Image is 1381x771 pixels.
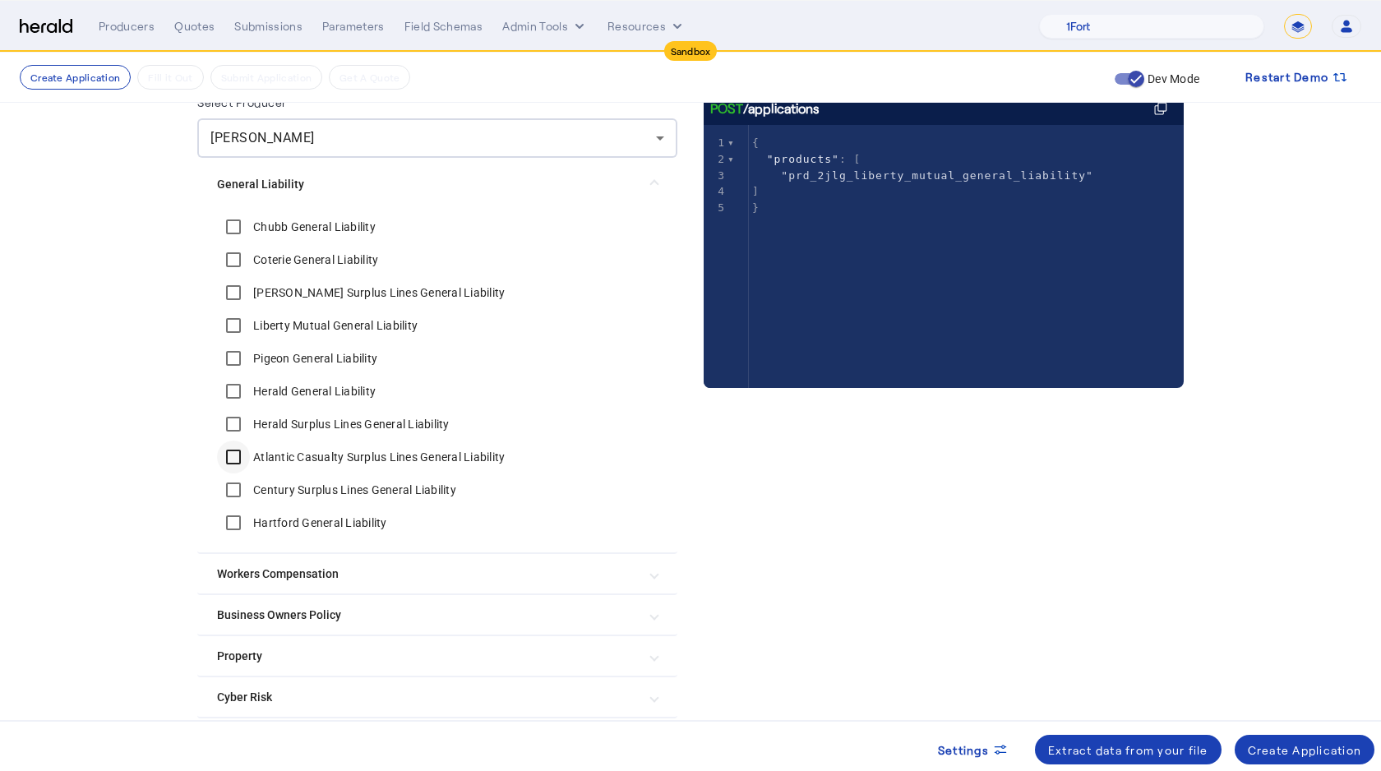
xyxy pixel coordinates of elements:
label: Dev Mode [1144,71,1199,87]
div: 4 [704,183,727,200]
herald-code-block: /applications [704,92,1184,355]
div: 1 [704,135,727,151]
mat-panel-title: Business Owners Policy [217,607,638,624]
label: Herald General Liability [250,383,376,399]
button: Restart Demo [1232,62,1361,92]
mat-expansion-panel-header: Workers Compensation [197,554,677,593]
span: { [752,136,760,149]
mat-panel-title: Cyber Risk [217,689,638,706]
label: Atlantic Casualty Surplus Lines General Liability [250,449,505,465]
label: Coterie General Liability [250,252,378,268]
button: Create Application [20,65,131,90]
button: internal dropdown menu [502,18,588,35]
button: Submit Application [210,65,322,90]
mat-expansion-panel-header: Business Owners Policy [197,595,677,635]
div: Producers [99,18,155,35]
span: : [ [752,153,861,165]
label: Herald Surplus Lines General Liability [250,416,450,432]
button: Create Application [1235,735,1375,764]
mat-expansion-panel-header: General Liability [197,158,677,210]
button: Extract data from your file [1035,735,1222,764]
div: /applications [710,99,820,118]
label: Pigeon General Liability [250,350,377,367]
button: Resources dropdown menu [607,18,686,35]
span: Restart Demo [1245,67,1328,87]
div: 5 [704,200,727,216]
div: Field Schemas [404,18,483,35]
label: Century Surplus Lines General Liability [250,482,456,498]
mat-expansion-panel-header: Technology Errors Omissions [197,718,677,758]
div: General Liability [197,210,677,552]
button: Get A Quote [329,65,410,90]
span: [PERSON_NAME] [210,130,315,145]
img: Herald Logo [20,19,72,35]
label: [PERSON_NAME] Surplus Lines General Liability [250,284,505,301]
span: POST [710,99,743,118]
mat-panel-title: General Liability [217,176,638,193]
mat-expansion-panel-header: Cyber Risk [197,677,677,717]
label: Liberty Mutual General Liability [250,317,418,334]
span: Settings [938,741,989,759]
button: Settings [925,735,1022,764]
label: Hartford General Liability [250,515,387,531]
button: Fill it Out [137,65,203,90]
mat-panel-title: Workers Compensation [217,566,638,583]
label: Chubb General Liability [250,219,376,235]
div: Sandbox [664,41,718,61]
div: Parameters [322,18,385,35]
mat-panel-title: Property [217,648,638,665]
div: Submissions [234,18,303,35]
span: "products" [767,153,839,165]
div: Extract data from your file [1048,741,1208,759]
span: } [752,201,760,214]
span: "prd_2jlg_liberty_mutual_general_liability" [781,169,1093,182]
mat-expansion-panel-header: Property [197,636,677,676]
div: 3 [704,168,727,184]
span: ] [752,185,760,197]
div: Quotes [174,18,215,35]
div: 2 [704,151,727,168]
div: Create Application [1248,741,1362,759]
